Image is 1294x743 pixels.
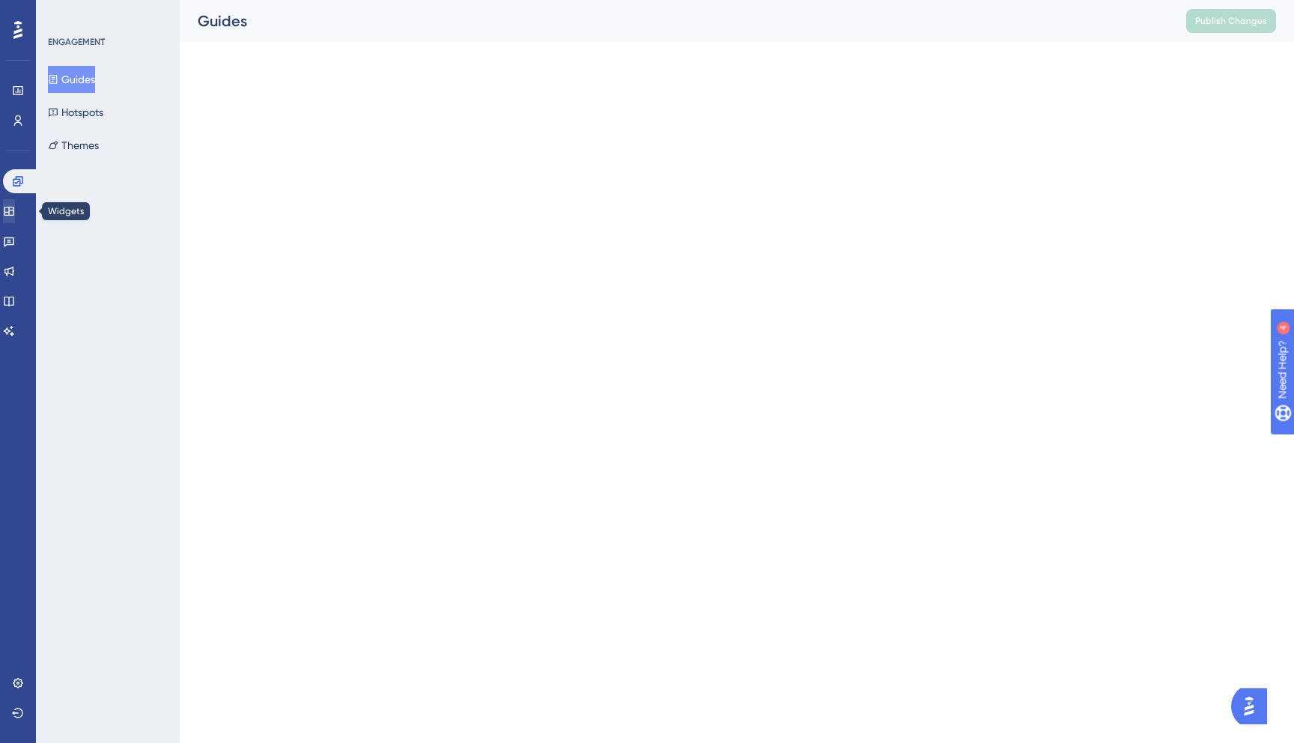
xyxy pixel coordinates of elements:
button: Publish Changes [1186,9,1276,33]
button: Themes [48,132,99,159]
span: Publish Changes [1195,15,1267,27]
span: Need Help? [35,4,94,22]
button: Guides [48,66,95,93]
div: ENGAGEMENT [48,36,105,48]
div: Guides [198,10,1149,31]
div: 4 [104,7,109,19]
button: Hotspots [48,99,103,126]
iframe: UserGuiding AI Assistant Launcher [1231,684,1276,729]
